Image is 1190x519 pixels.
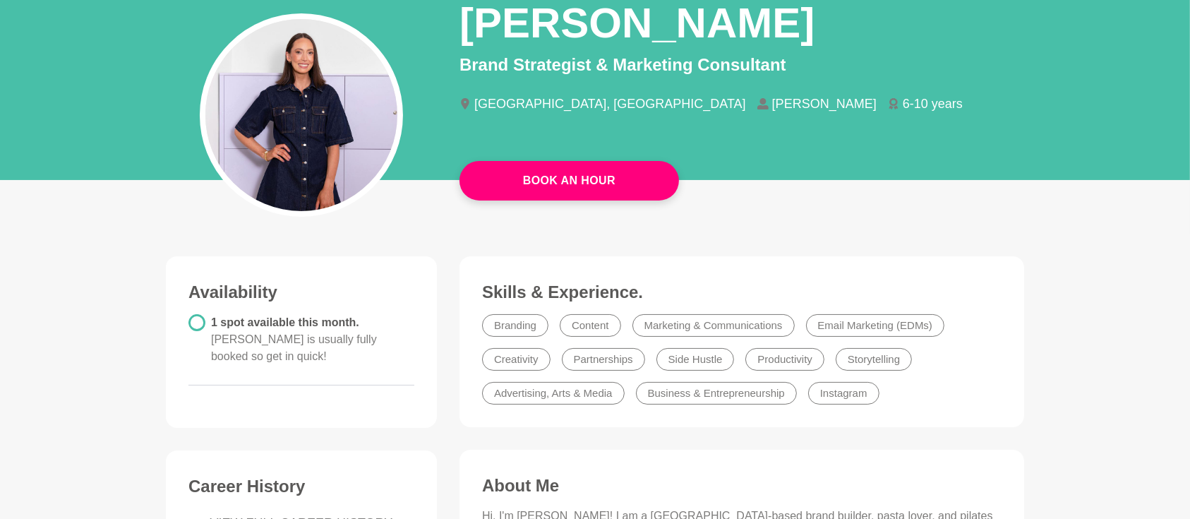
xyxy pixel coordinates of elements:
span: [PERSON_NAME] is usually fully booked so get in quick! [211,333,377,362]
li: 6-10 years [888,97,974,110]
p: Brand Strategist & Marketing Consultant [459,52,1024,78]
li: [GEOGRAPHIC_DATA], [GEOGRAPHIC_DATA] [459,97,757,110]
h3: Career History [188,476,414,497]
a: Book An Hour [459,161,679,201]
li: [PERSON_NAME] [757,97,888,110]
span: 1 spot available this month. [211,316,377,362]
h3: About Me [482,475,1002,496]
h3: Availability [188,282,414,303]
h3: Skills & Experience. [482,282,1002,303]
